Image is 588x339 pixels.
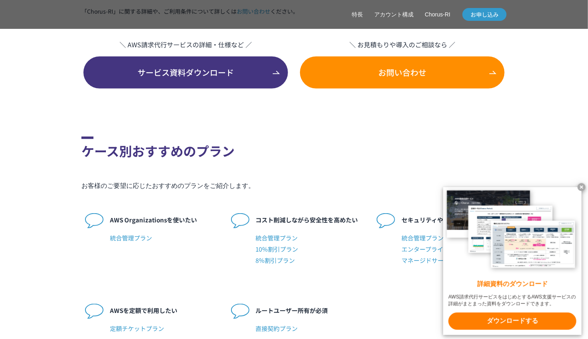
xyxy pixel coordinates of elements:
[110,214,215,226] p: AWS Organizationsを使いたい
[374,10,414,19] a: アカウント構成
[425,10,450,19] a: Chorus-RI
[448,294,576,307] x-t: AWS請求代行サービスをはじめとするAWS支援サービスの詳細がまとまった資料をダウンロードできます。
[256,214,361,226] p: コスト削減しながら安全性を高めたい
[83,56,288,89] a: サービス資料ダウンロード
[462,8,507,21] a: お申し込み
[401,255,507,266] span: マネージドサービス
[110,232,215,244] span: 統合管理プラン
[300,56,505,89] a: お問い合わせ
[443,187,582,335] a: 詳細資料のダウンロード AWS請求代行サービスをはじめとするAWS支援サービスの詳細がまとまった資料をダウンロードできます。 ダウンロードする
[256,232,361,244] span: 統合管理プラン
[256,305,361,317] p: ルートユーザー所有が必須
[462,10,507,19] span: お申し込み
[237,7,270,16] a: お問い合わせ
[448,313,576,330] x-t: ダウンロードする
[110,305,215,317] p: AWSを定額で利用したい
[81,7,507,16] p: 「Chorus-RI」に関する詳細や、ご利用条件について詳しくは ください。
[352,10,363,19] a: 特長
[298,40,507,49] em: ＼ お見積もりや導入のご相談なら ／
[300,67,505,79] span: お問い合わせ
[401,214,507,226] p: セキュリティやガバナンスを高めたい
[256,255,361,266] span: 8％割引プラン
[448,280,576,289] x-t: 詳細資料のダウンロード
[256,244,361,255] span: 10％割引プラン
[256,323,361,334] span: 直接契約プラン
[81,180,507,192] p: お客様のご要望に応じたおすすめのプランをご紹介します。
[83,67,288,79] span: サービス資料ダウンロード
[81,137,507,160] h2: ケース別おすすめのプラン
[401,232,507,244] span: 統合管理プラン
[110,323,215,334] span: 定額チケットプラン
[401,244,507,255] span: エンタープライズプラン
[81,40,290,49] em: ＼ AWS請求代行サービスの詳細・仕様など ／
